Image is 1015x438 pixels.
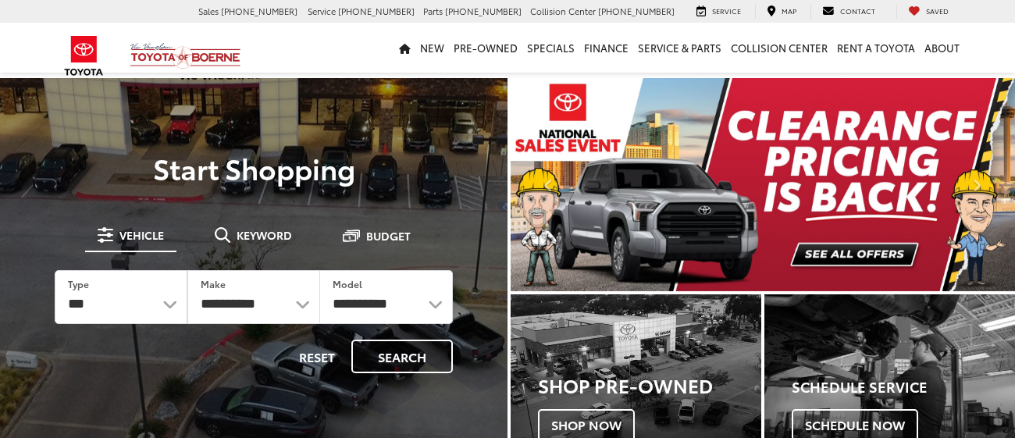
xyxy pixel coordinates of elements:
img: Toyota [55,30,113,81]
h4: Schedule Service [792,379,1015,395]
h3: Shop Pre-Owned [538,375,761,395]
a: Contact [810,5,887,19]
a: New [415,23,449,73]
label: Model [333,277,362,290]
button: Click to view next picture. [939,109,1015,260]
span: Sales [198,5,219,17]
button: Search [351,340,453,373]
span: Map [782,5,796,16]
img: Vic Vaughan Toyota of Boerne [130,42,241,69]
section: Carousel section with vehicle pictures - may contain disclaimers. [511,78,1015,291]
span: Vehicle [119,230,164,240]
span: Service [308,5,336,17]
label: Make [201,277,226,290]
a: Service [685,5,753,19]
span: Service [712,5,741,16]
button: Reset [286,340,348,373]
a: Service & Parts: Opens in a new tab [633,23,726,73]
a: About [920,23,964,73]
span: Collision Center [530,5,596,17]
a: Pre-Owned [449,23,522,73]
a: Finance [579,23,633,73]
label: Type [68,277,89,290]
a: Collision Center [726,23,832,73]
span: [PHONE_NUMBER] [445,5,522,17]
button: Click to view previous picture. [511,109,586,260]
div: carousel slide number 1 of 2 [511,78,1015,291]
span: [PHONE_NUMBER] [338,5,415,17]
a: Map [755,5,808,19]
span: Contact [840,5,875,16]
a: Rent a Toyota [832,23,920,73]
span: [PHONE_NUMBER] [598,5,675,17]
p: Start Shopping [33,152,475,183]
span: Saved [926,5,949,16]
span: Budget [366,230,411,241]
span: [PHONE_NUMBER] [221,5,297,17]
a: Specials [522,23,579,73]
a: My Saved Vehicles [896,5,960,19]
a: Home [394,23,415,73]
span: Parts [423,5,443,17]
span: Keyword [237,230,292,240]
img: Clearance Pricing Is Back [511,78,1015,291]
